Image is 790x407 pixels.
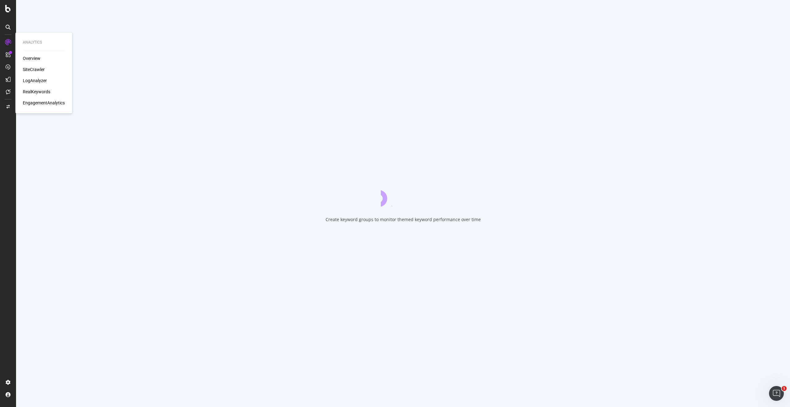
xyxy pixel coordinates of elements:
a: EngagementAnalytics [23,100,65,106]
div: Create keyword groups to monitor themed keyword performance over time [326,216,481,223]
iframe: Intercom live chat [769,386,784,401]
span: 1 [782,386,787,391]
a: SiteCrawler [23,66,45,73]
div: animation [381,184,425,207]
div: Analytics [23,40,65,45]
a: LogAnalyzer [23,78,47,84]
a: RealKeywords [23,89,50,95]
a: Overview [23,55,40,61]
